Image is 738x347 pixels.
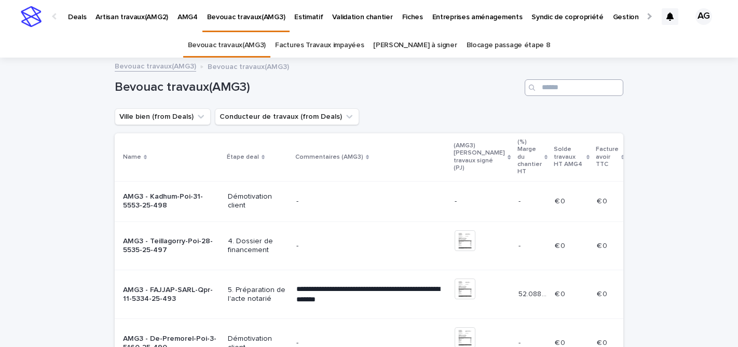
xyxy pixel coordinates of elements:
[467,33,551,58] a: Blocage passage étape 8
[215,108,359,125] button: Conducteur de travaux (from Deals)
[227,151,259,163] p: Étape deal
[517,136,542,178] p: (%) Marge du chantier HT
[454,140,505,174] p: (AMG3) [PERSON_NAME] travaux signé (PJ)
[123,192,220,210] p: AMG3 - Kadhum-Poi-31-5553-25-498
[275,33,364,58] a: Factures Travaux impayées
[597,195,609,206] p: € 0
[115,221,676,270] tr: AMG3 - Teillagorry-Poi-28-5535-25-4974. Dossier de financement--- € 0€ 0 € 0€ 0 € 0€ 0
[123,237,220,255] p: AMG3 - Teillagorry-Poi-28-5535-25-497
[123,286,220,303] p: AMG3 - FAJJAP-SARL-Qpr-11-5334-25-493
[597,240,609,251] p: € 0
[123,151,141,163] p: Name
[295,151,363,163] p: Commentaires (AMG3)
[373,33,457,58] a: [PERSON_NAME] à signer
[188,33,266,58] a: Bevouac travaux(AMG3)
[525,79,623,96] input: Search
[208,60,289,72] p: Bevouac travaux(AMG3)
[228,237,288,255] p: 4. Dossier de financement
[228,286,288,303] p: 5. Préparation de l'acte notarié
[296,242,446,251] p: -
[115,108,211,125] button: Ville bien (from Deals)
[296,197,446,206] p: -
[555,195,567,206] p: € 0
[695,8,712,25] div: AG
[555,240,567,251] p: € 0
[455,197,510,206] p: -
[21,6,42,27] img: stacker-logo-s-only.png
[518,288,549,299] p: 52.088 %
[518,195,523,206] p: -
[597,288,609,299] p: € 0
[518,240,523,251] p: -
[596,144,619,170] p: Facture avoir TTC
[115,80,521,95] h1: Bevouac travaux(AMG3)
[554,144,584,170] p: Solde travaux HT AMG4
[228,192,288,210] p: Démotivation client
[115,60,196,72] a: Bevouac travaux(AMG3)
[555,288,567,299] p: € 0
[115,181,676,221] tr: AMG3 - Kadhum-Poi-31-5553-25-498Démotivation client---- € 0€ 0 € 0€ 0 € 0€ 0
